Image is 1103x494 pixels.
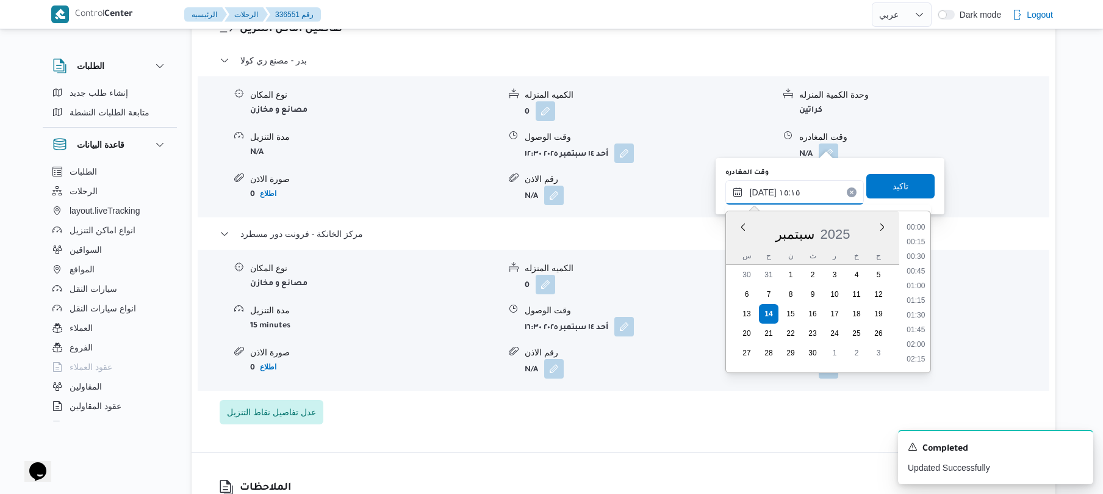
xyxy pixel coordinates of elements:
iframe: chat widget [12,445,51,482]
h3: الطلبات [77,59,104,73]
button: 336551 رقم [265,7,321,22]
div: قاعدة البيانات [43,162,177,426]
h3: تفاصيل اماكن التنزيل [240,21,1028,38]
button: انواع اماكن التنزيل [48,220,172,240]
button: إنشاء طلب جديد [48,83,172,103]
span: المواقع [70,262,95,277]
div: ح [759,247,778,264]
div: day-18 [847,304,866,324]
div: day-15 [781,304,800,324]
div: day-16 [803,304,822,324]
b: أحد ١٤ سبتمبر ٢٠٢٥ ١٦:٣٠ [525,324,608,332]
div: وقت المغادره [799,131,1048,143]
div: Button. Open the month selector. سبتمبر is currently selected. [774,226,814,242]
div: day-22 [781,324,800,343]
b: N/A [525,366,538,374]
div: وحدة الكمية المنزله [799,89,1048,101]
div: صورة الاذن [250,346,499,359]
span: مركز الخانكة - فرونت دور مسطرد [240,227,363,241]
div: day-17 [825,304,844,324]
li: 01:45 [902,324,930,336]
button: مركز الخانكة - فرونت دور مسطرد [220,227,1028,241]
h3: قاعدة البيانات [77,137,124,152]
button: عدل تفاصيل نقاط التنزيل [220,400,323,424]
span: عقود العملاء [70,360,112,374]
div: day-4 [847,265,866,285]
span: عدل تفاصيل نقاط التنزيل [227,405,316,420]
button: Clear input [847,187,857,197]
button: اجهزة التليفون [48,416,172,435]
p: Updated Successfully [908,462,1083,474]
span: 2025 [820,227,850,242]
div: ج [869,247,888,264]
span: سيارات النقل [70,282,117,296]
button: السواقين [48,240,172,260]
button: الرئيسيه [184,7,227,22]
b: N/A [799,366,813,374]
div: وقت الوصول [525,304,774,317]
b: N/A [525,192,538,201]
div: day-1 [825,343,844,363]
div: day-29 [781,343,800,363]
div: مدة التنزيل [250,304,499,317]
button: المواقع [48,260,172,279]
label: وقت المغادره [725,168,769,178]
div: day-9 [803,285,822,304]
button: العملاء [48,318,172,338]
li: 02:15 [902,353,930,365]
span: السواقين [70,242,102,257]
div: day-30 [737,265,756,285]
b: 0 [250,191,255,199]
div: day-21 [759,324,778,343]
div: نوع المكان [250,262,499,275]
div: day-1 [781,265,800,285]
div: day-26 [869,324,888,343]
div: صورة الاذن [250,173,499,186]
div: س [737,247,756,264]
div: نوع المكان [250,89,499,101]
button: بدر - مصنع زي كولا [220,53,1028,68]
span: Completed [922,442,968,457]
button: اطلاع [255,186,281,201]
input: Press the down key to enter a popover containing a calendar. Press the escape key to close the po... [725,180,864,205]
div: الكميه المنزله [525,262,774,275]
div: رقم الاذن [525,173,774,186]
li: 02:00 [902,338,930,351]
b: اطلاع [260,363,276,371]
div: day-8 [781,285,800,304]
span: إنشاء طلب جديد [70,85,128,100]
b: 0 [250,364,255,372]
button: الطلبات [48,162,172,181]
div: day-12 [869,285,888,304]
div: ن [781,247,800,264]
div: Notification [908,441,1083,457]
div: مركز الخانكة - فرونت دور مسطرد [198,250,1049,391]
button: اطلاع [255,360,281,374]
button: Logout [1007,2,1058,27]
div: الكميه المنزله [525,89,774,101]
b: 0 [525,108,530,117]
div: Button. Open the year selector. 2025 is currently selected. [819,226,850,242]
b: كراتين [799,106,822,115]
li: 00:30 [902,250,930,263]
div: day-7 [759,285,778,304]
div: خ [847,247,866,264]
div: day-3 [825,265,844,285]
b: 0 [525,282,530,290]
b: 15 minutes [250,322,290,330]
button: الفروع [48,338,172,357]
li: 01:15 [902,294,930,307]
button: Previous Month [738,222,748,232]
span: Logout [1027,7,1053,22]
button: انواع سيارات النقل [48,299,172,318]
button: عقود المقاولين [48,396,172,416]
div: day-14 [759,304,778,324]
div: day-2 [803,265,822,285]
span: انواع سيارات النقل [70,301,136,316]
span: Dark mode [955,10,1001,20]
div: day-24 [825,324,844,343]
button: تاكيد [866,174,935,198]
button: Next month [877,222,887,232]
div: day-5 [869,265,888,285]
